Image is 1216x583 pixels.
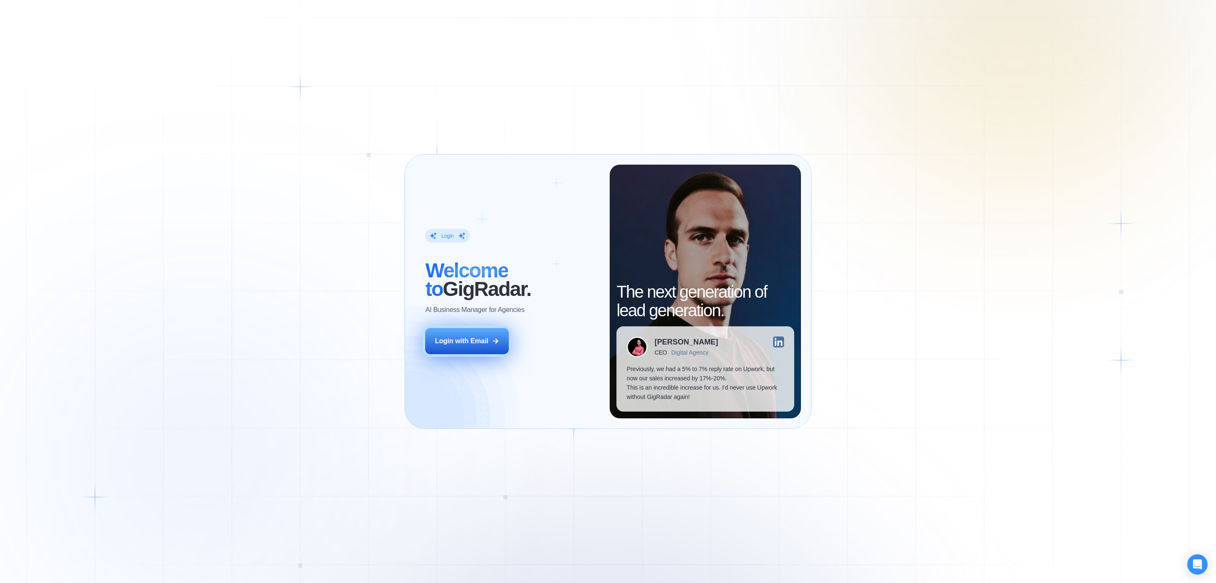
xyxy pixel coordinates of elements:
[671,349,708,356] div: Digital Agency
[425,328,509,354] button: Login with Email
[654,338,718,346] div: [PERSON_NAME]
[441,233,453,239] div: Login
[435,336,489,346] div: Login with Email
[425,261,600,298] h2: ‍ GigRadar.
[654,349,667,356] div: CEO
[425,305,524,315] p: AI Business Manager for Agencies
[1187,554,1208,575] div: Open Intercom Messenger
[425,259,508,300] span: Welcome to
[616,282,794,320] h2: The next generation of lead generation.
[627,364,784,401] p: Previously, we had a 5% to 7% reply rate on Upwork, but now our sales increased by 17%-20%. This ...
